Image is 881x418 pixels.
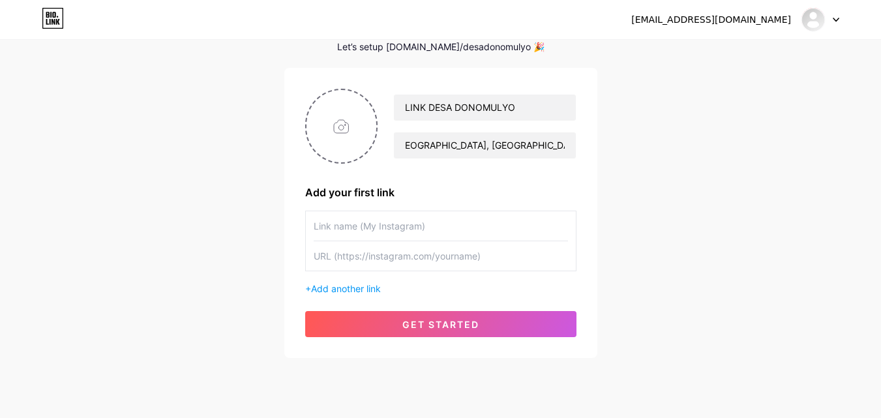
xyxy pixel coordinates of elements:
input: Your name [394,95,575,121]
button: get started [305,311,576,337]
div: + [305,282,576,295]
div: Let’s setup [DOMAIN_NAME]/desadonomulyo 🎉 [284,42,597,52]
input: URL (https://instagram.com/yourname) [314,241,568,271]
span: Add another link [311,283,381,294]
input: bio [394,132,575,158]
span: get started [402,319,479,330]
div: [EMAIL_ADDRESS][DOMAIN_NAME] [631,13,791,27]
img: desadonomulyo [801,7,826,32]
input: Link name (My Instagram) [314,211,568,241]
div: Add your first link [305,185,576,200]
